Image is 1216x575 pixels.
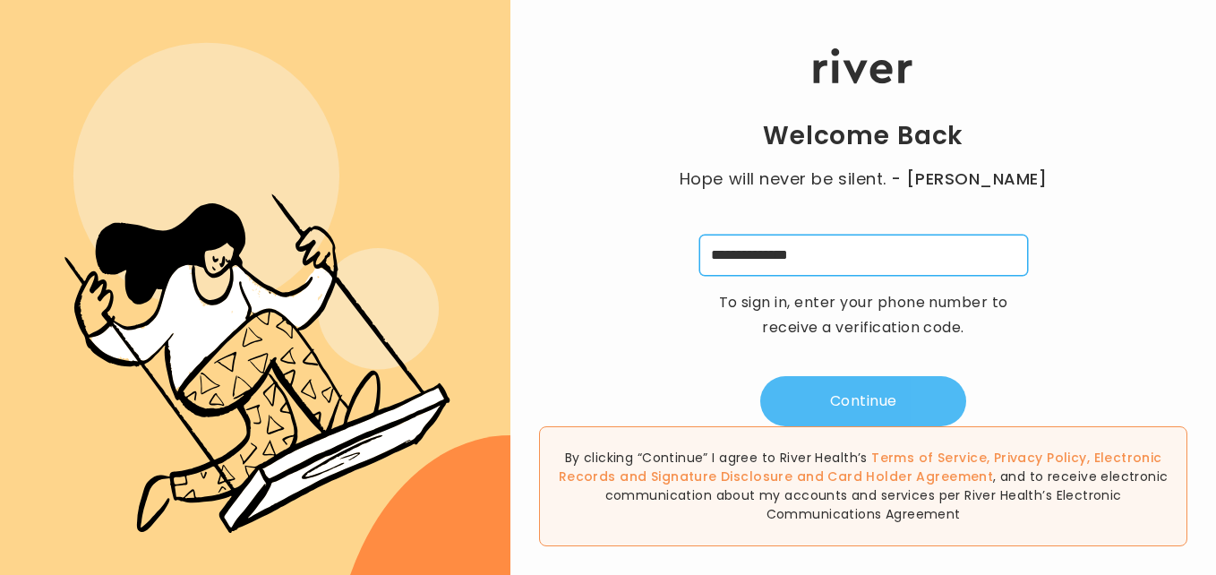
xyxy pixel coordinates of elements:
p: Hope will never be silent. [662,167,1065,192]
span: - [PERSON_NAME] [891,167,1047,192]
h1: Welcome Back [763,120,963,152]
span: , and to receive electronic communication about my accounts and services per River Health’s Elect... [605,468,1169,523]
a: Card Holder Agreement [827,468,993,485]
div: By clicking “Continue” I agree to River Health’s [539,426,1187,546]
button: Continue [760,376,966,426]
span: , , and [559,449,1162,485]
a: Privacy Policy [994,449,1087,467]
p: To sign in, enter your phone number to receive a verification code. [706,290,1020,340]
a: Electronic Records and Signature Disclosure [559,449,1162,485]
a: Terms of Service [871,449,987,467]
